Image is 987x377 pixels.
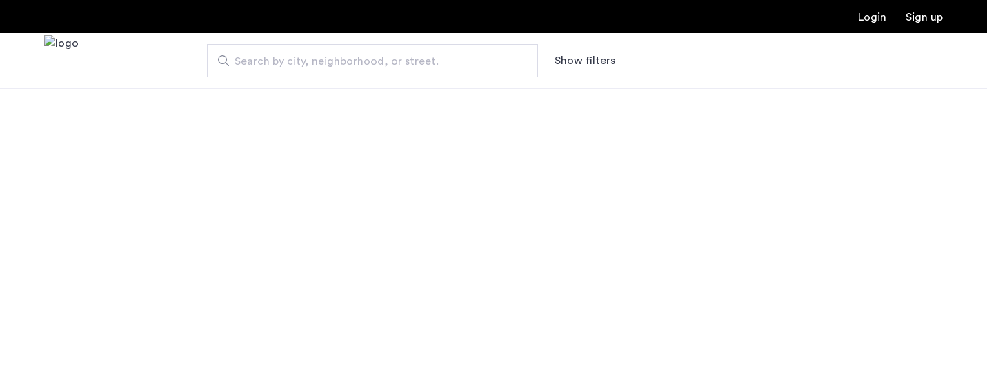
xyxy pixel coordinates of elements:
input: Apartment Search [207,44,538,77]
img: logo [44,35,79,87]
span: Search by city, neighborhood, or street. [235,53,499,70]
button: Show or hide filters [555,52,615,69]
a: Registration [906,12,943,23]
a: Cazamio Logo [44,35,79,87]
a: Login [858,12,886,23]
